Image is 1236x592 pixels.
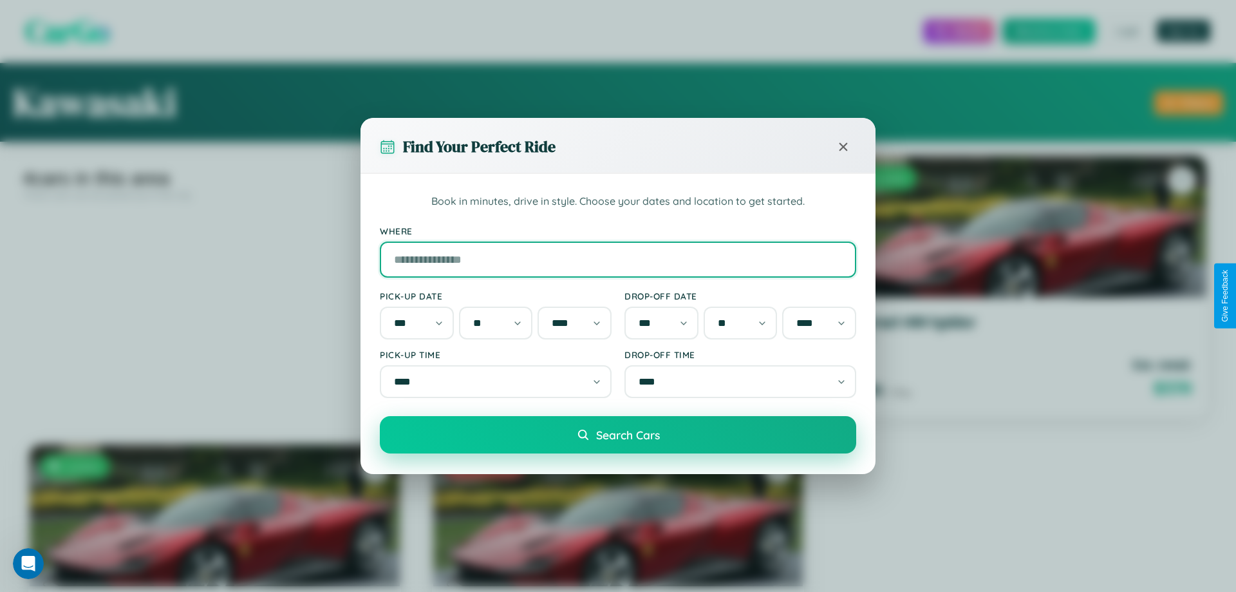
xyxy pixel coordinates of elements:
span: Search Cars [596,428,660,442]
label: Drop-off Time [624,349,856,360]
button: Search Cars [380,416,856,454]
label: Drop-off Date [624,291,856,301]
label: Pick-up Time [380,349,612,360]
p: Book in minutes, drive in style. Choose your dates and location to get started. [380,193,856,210]
label: Where [380,225,856,236]
label: Pick-up Date [380,291,612,301]
h3: Find Your Perfect Ride [403,136,556,157]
